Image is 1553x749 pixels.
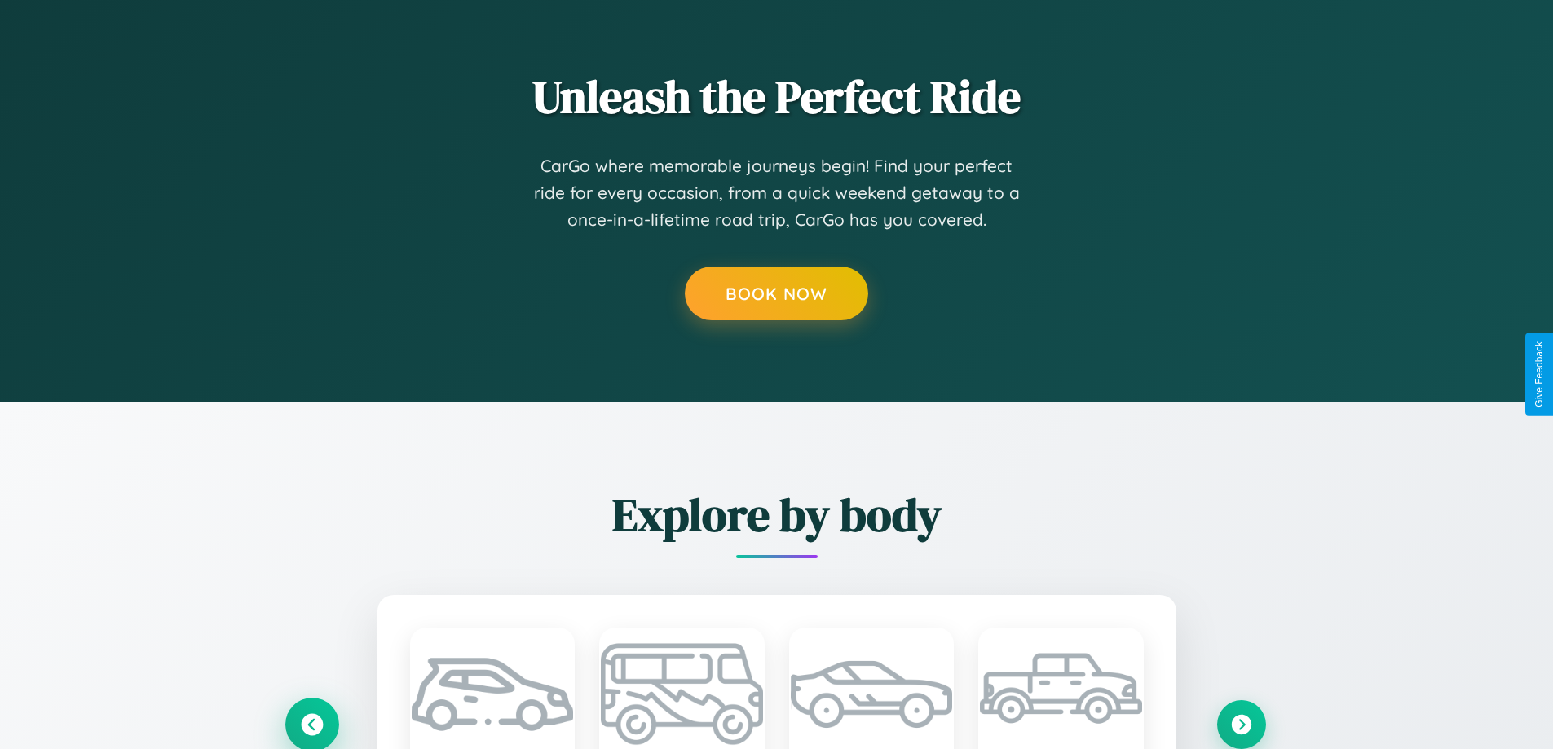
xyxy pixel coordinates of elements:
div: Give Feedback [1533,341,1545,408]
h2: Explore by body [288,483,1266,546]
h2: Unleash the Perfect Ride [288,65,1266,128]
p: CarGo where memorable journeys begin! Find your perfect ride for every occasion, from a quick wee... [532,152,1021,234]
button: Book Now [685,267,868,320]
